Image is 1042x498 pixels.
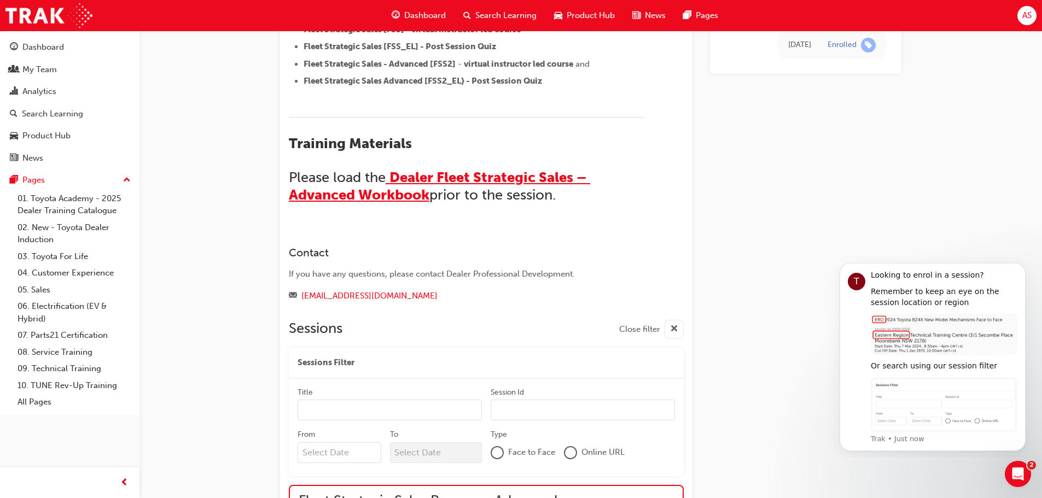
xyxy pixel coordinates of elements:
[120,476,129,490] span: prev-icon
[298,356,354,369] span: Sessions Filter
[4,60,135,80] a: My Team
[828,40,857,50] div: Enrolled
[10,131,18,141] span: car-icon
[298,442,381,463] input: From
[624,4,674,27] a: news-iconNews
[788,39,811,51] div: Wed Apr 16 2025 15:29:09 GMT+1000 (Australian Eastern Standard Time)
[4,126,135,146] a: Product Hub
[304,25,521,34] span: Fleet Strategic Sales [FSS] - virtual instructor led course
[619,320,684,339] button: Close filter
[674,4,727,27] a: pages-iconPages
[22,85,56,98] div: Analytics
[383,4,455,27] a: guage-iconDashboard
[4,37,135,57] a: Dashboard
[10,154,18,163] span: news-icon
[508,446,555,459] span: Face to Face
[10,87,18,97] span: chart-icon
[619,323,660,336] span: Close filter
[22,152,43,165] div: News
[5,3,92,28] img: Trak
[304,42,496,51] span: Fleet Strategic Sales [FSS_EL] - Post Session Quiz
[4,170,135,190] button: Pages
[22,130,71,142] div: Product Hub
[1017,6,1037,25] button: AS
[390,429,398,440] div: To
[463,9,471,22] span: search-icon
[13,265,135,282] a: 04. Customer Experience
[123,173,131,188] span: up-icon
[632,9,641,22] span: news-icon
[13,282,135,298] a: 05. Sales
[554,9,562,22] span: car-icon
[289,268,644,280] div: If you have any questions, please contact Dealer Professional Development.
[491,400,675,420] input: Session Id
[475,9,537,22] span: Search Learning
[289,169,386,186] span: Please load the
[581,446,625,459] span: Online URL
[458,59,462,69] span: -
[491,387,524,398] div: Session Id
[289,320,342,339] h2: Sessions
[464,59,573,69] span: virtual instructor led course
[289,247,644,259] h3: Contact
[22,63,57,76] div: My Team
[683,9,691,22] span: pages-icon
[567,9,615,22] span: Product Hub
[670,323,678,336] span: cross-icon
[22,41,64,54] div: Dashboard
[13,190,135,219] a: 01. Toyota Academy - 2025 Dealer Training Catalogue
[304,59,456,69] span: Fleet Strategic Sales - Advanced [FSS2]
[575,59,590,69] span: and
[4,81,135,102] a: Analytics
[10,65,18,75] span: people-icon
[404,9,446,22] span: Dashboard
[298,429,315,440] div: From
[491,429,507,440] div: Type
[289,135,412,152] span: Training Materials
[455,4,545,27] a: search-iconSearch Learning
[13,377,135,394] a: 10. TUNE Rev-Up Training
[1022,9,1032,22] span: AS
[823,253,1042,458] iframe: Intercom notifications message
[10,175,18,185] span: pages-icon
[4,35,135,170] button: DashboardMy TeamAnalyticsSearch LearningProduct HubNews
[1005,461,1031,487] iframe: Intercom live chat
[298,387,313,398] div: Title
[390,442,482,463] input: To
[13,219,135,248] a: 02. New - Toyota Dealer Induction
[13,344,135,361] a: 08. Service Training
[545,4,624,27] a: car-iconProduct Hub
[304,76,542,86] span: Fleet Strategic Sales Advanced [FSS2_EL} - Post Session Quiz
[1027,461,1036,470] span: 2
[13,248,135,265] a: 03. Toyota For Life
[645,9,666,22] span: News
[10,43,18,52] span: guage-icon
[4,148,135,168] a: News
[289,289,644,303] div: Email
[696,9,718,22] span: Pages
[10,109,18,119] span: search-icon
[289,291,297,301] span: email-icon
[429,186,556,203] span: prior to the session.
[13,327,135,344] a: 07. Parts21 Certification
[13,298,135,327] a: 06. Electrification (EV & Hybrid)
[861,38,876,52] span: learningRecordVerb_ENROLL-icon
[289,169,590,203] a: Dealer Fleet Strategic Sales – Advanced Workbook
[13,394,135,411] a: All Pages
[392,9,400,22] span: guage-icon
[4,104,135,124] a: Search Learning
[13,360,135,377] a: 09. Technical Training
[301,291,438,301] a: [EMAIL_ADDRESS][DOMAIN_NAME]
[22,108,83,120] div: Search Learning
[298,400,482,420] input: Title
